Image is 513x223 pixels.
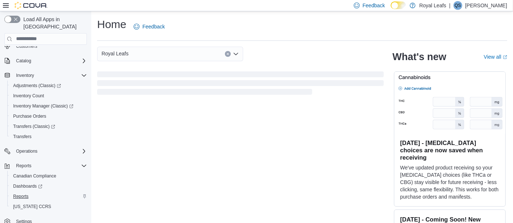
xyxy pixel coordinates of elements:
button: Purchase Orders [7,111,90,121]
a: Adjustments (Classic) [10,81,64,90]
span: Operations [13,147,87,156]
span: [US_STATE] CCRS [13,204,51,210]
a: Transfers (Classic) [10,122,58,131]
a: Customers [13,42,40,51]
p: | [449,1,451,10]
span: Transfers [13,134,31,140]
span: Customers [13,42,87,51]
a: Reports [10,192,31,201]
a: Canadian Compliance [10,172,59,180]
span: Inventory Count [13,93,44,99]
span: Catalog [16,58,31,64]
span: Royal Leafs [102,49,129,58]
span: Purchase Orders [13,113,46,119]
span: Dashboards [13,183,42,189]
a: Dashboards [10,182,45,191]
span: QS [455,1,461,10]
button: [US_STATE] CCRS [7,202,90,212]
a: Transfers (Classic) [7,121,90,132]
a: View allExternal link [484,54,507,60]
span: Operations [16,148,38,154]
a: Purchase Orders [10,112,49,121]
span: Purchase Orders [10,112,87,121]
button: Canadian Compliance [7,171,90,181]
p: [PERSON_NAME] [465,1,507,10]
span: Canadian Compliance [10,172,87,180]
button: Reports [1,161,90,171]
a: Adjustments (Classic) [7,81,90,91]
h1: Home [97,17,126,32]
span: Transfers [10,132,87,141]
button: Inventory [13,71,37,80]
a: Dashboards [7,181,90,191]
span: Catalog [13,56,87,65]
span: Canadian Compliance [13,173,56,179]
span: Reports [13,193,28,199]
button: Catalog [1,56,90,66]
a: Inventory Manager (Classic) [10,102,76,110]
a: [US_STATE] CCRS [10,202,54,211]
span: Reports [16,163,31,169]
button: Catalog [13,56,34,65]
span: Inventory Count [10,91,87,100]
span: Feedback [142,23,165,30]
span: Loading [97,73,384,96]
button: Reports [7,191,90,202]
h3: [DATE] - [MEDICAL_DATA] choices are now saved when receiving [400,139,499,161]
button: Operations [13,147,41,156]
span: Inventory [16,73,34,78]
a: Inventory Manager (Classic) [7,101,90,111]
button: Inventory [1,70,90,81]
span: Adjustments (Classic) [10,81,87,90]
button: Customers [1,41,90,51]
span: Reports [13,161,87,170]
span: Inventory Manager (Classic) [13,103,73,109]
button: Transfers [7,132,90,142]
button: Reports [13,161,34,170]
svg: External link [503,55,507,59]
span: Inventory [13,71,87,80]
h2: What's new [393,51,446,63]
a: Feedback [131,19,168,34]
img: Cova [15,2,47,9]
span: Load All Apps in [GEOGRAPHIC_DATA] [20,16,87,30]
span: Adjustments (Classic) [13,83,61,89]
span: Dashboards [10,182,87,191]
span: Washington CCRS [10,202,87,211]
p: We've updated product receiving so your [MEDICAL_DATA] choices (like THCa or CBG) stay visible fo... [400,164,499,200]
p: Royal Leafs [419,1,446,10]
span: Transfers (Classic) [13,124,55,129]
button: Operations [1,146,90,156]
input: Dark Mode [391,1,406,9]
span: Reports [10,192,87,201]
span: Inventory Manager (Classic) [10,102,87,110]
a: Inventory Count [10,91,47,100]
div: Qadeer Shah [453,1,462,10]
span: Customers [16,43,37,49]
a: Transfers [10,132,34,141]
button: Clear input [225,51,231,57]
button: Open list of options [233,51,239,57]
span: Transfers (Classic) [10,122,87,131]
span: Feedback [363,2,385,9]
button: Inventory Count [7,91,90,101]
